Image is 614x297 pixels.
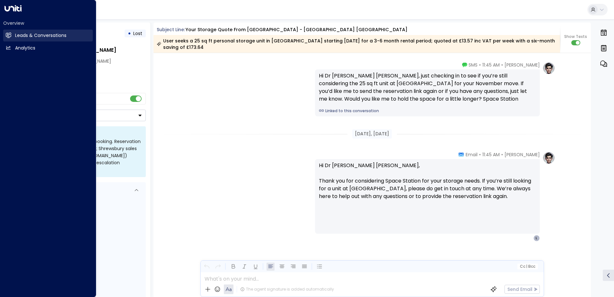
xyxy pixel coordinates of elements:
span: Email [466,151,478,158]
button: Redo [214,263,222,271]
span: SMS [469,62,478,68]
span: • [479,151,481,158]
img: profile-logo.png [542,151,555,164]
div: User seeks a 25 sq ft personal storage unit in [GEOGRAPHIC_DATA] starting [DATE] for a 3-6 month ... [157,38,557,50]
span: 11:45 AM [482,62,500,68]
img: profile-logo.png [542,62,555,75]
span: Cc Bcc [520,264,535,269]
button: Undo [203,263,211,271]
span: [PERSON_NAME] [504,151,540,158]
span: [PERSON_NAME] [504,62,540,68]
div: Hi Dr [PERSON_NAME] [PERSON_NAME], just checking in to see if you’re still considering the 25 sq ... [319,72,536,103]
span: • [479,62,481,68]
span: Show Texts [564,34,587,40]
a: Analytics [3,42,93,54]
h2: Overview [3,20,93,26]
span: | [526,264,527,269]
span: 11:45 AM [482,151,500,158]
h2: Analytics [15,45,35,51]
p: Hi Dr [PERSON_NAME] [PERSON_NAME], Thank you for considering Space Station for your storage needs... [319,162,536,208]
span: • [501,62,503,68]
span: • [501,151,503,158]
span: Lost [133,30,142,37]
h2: Leads & Conversations [15,32,66,39]
div: The agent signature is added automatically [240,286,334,292]
a: Linked to this conversation [319,108,536,114]
div: • [128,28,131,39]
button: Cc|Bcc [517,264,538,270]
div: L [533,235,540,241]
span: Subject Line: [157,26,185,33]
a: Leads & Conversations [3,30,93,41]
div: [DATE], [DATE] [352,129,392,139]
div: Your storage quote from [GEOGRAPHIC_DATA] - [GEOGRAPHIC_DATA] [GEOGRAPHIC_DATA] [186,26,408,33]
